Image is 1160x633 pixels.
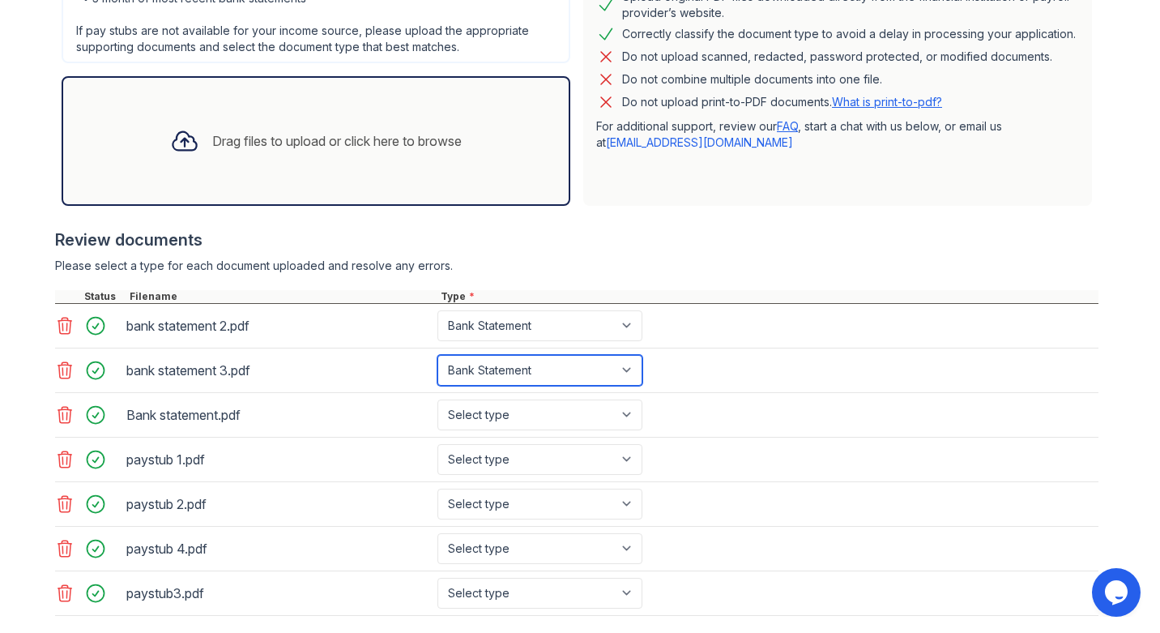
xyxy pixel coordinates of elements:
[126,313,431,339] div: bank statement 2.pdf
[1092,568,1144,617] iframe: chat widget
[126,447,431,473] div: paystub 1.pdf
[212,131,462,151] div: Drag files to upload or click here to browse
[126,290,437,303] div: Filename
[126,580,431,606] div: paystub3.pdf
[81,290,126,303] div: Status
[622,24,1076,44] div: Correctly classify the document type to avoid a delay in processing your application.
[126,357,431,383] div: bank statement 3.pdf
[55,258,1098,274] div: Please select a type for each document uploaded and resolve any errors.
[606,135,793,149] a: [EMAIL_ADDRESS][DOMAIN_NAME]
[126,402,431,428] div: Bank statement.pdf
[622,70,882,89] div: Do not combine multiple documents into one file.
[622,47,1052,66] div: Do not upload scanned, redacted, password protected, or modified documents.
[437,290,1098,303] div: Type
[126,536,431,562] div: paystub 4.pdf
[596,118,1079,151] p: For additional support, review our , start a chat with us below, or email us at
[126,491,431,517] div: paystub 2.pdf
[777,119,798,133] a: FAQ
[622,94,942,110] p: Do not upload print-to-PDF documents.
[55,229,1098,251] div: Review documents
[832,95,942,109] a: What is print-to-pdf?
